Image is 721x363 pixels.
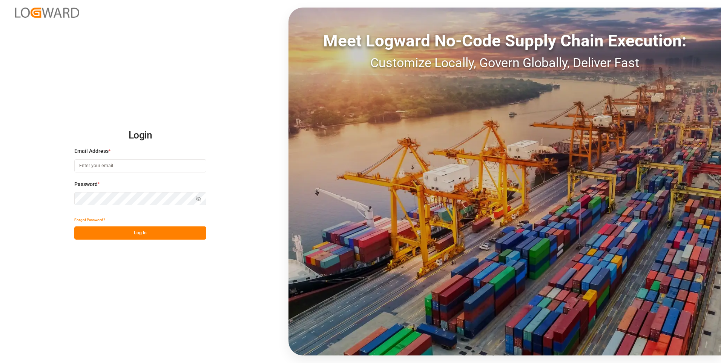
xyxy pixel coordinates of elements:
[74,159,206,172] input: Enter your email
[15,8,79,18] img: Logward_new_orange.png
[74,180,98,188] span: Password
[288,53,721,72] div: Customize Locally, Govern Globally, Deliver Fast
[288,28,721,53] div: Meet Logward No-Code Supply Chain Execution:
[74,226,206,240] button: Log In
[74,123,206,148] h2: Login
[74,213,105,226] button: Forgot Password?
[74,147,109,155] span: Email Address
